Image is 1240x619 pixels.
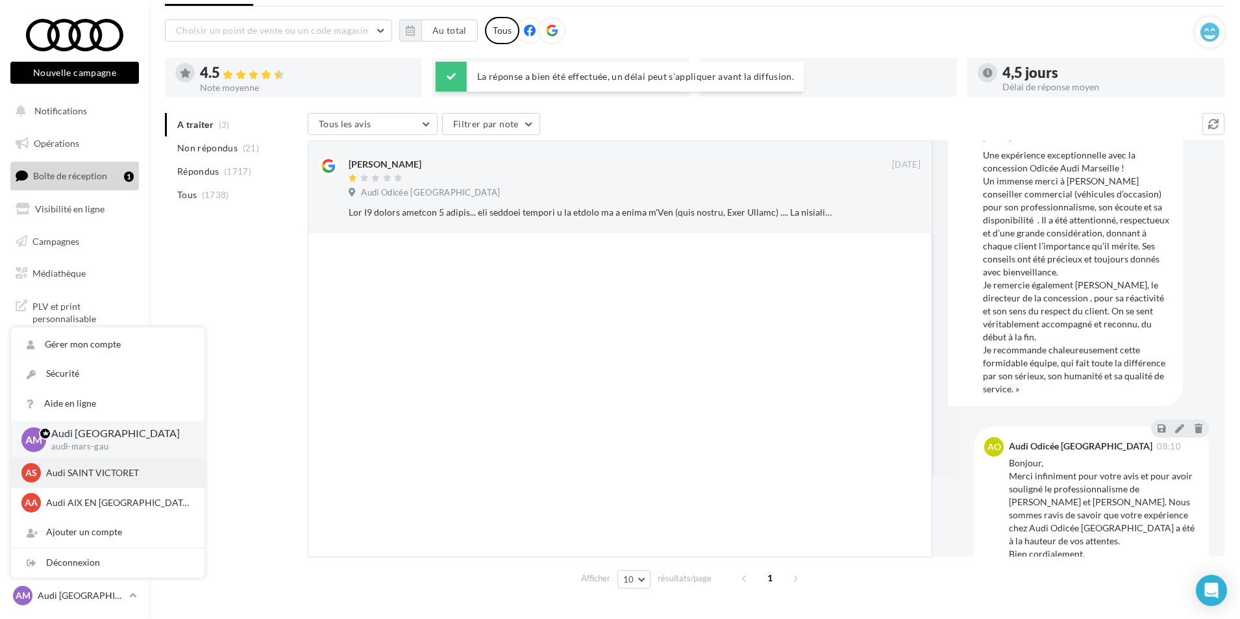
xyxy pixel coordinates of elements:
div: Note moyenne [200,83,412,92]
a: Sécurité [11,359,205,388]
span: Choisir un point de vente ou un code magasin [176,25,368,36]
div: 4.5 [200,66,412,81]
a: Médiathèque [8,260,142,287]
button: Notifications [8,97,136,125]
span: [DATE] [892,159,921,171]
div: Ajouter un compte [11,518,205,547]
span: AM [25,432,42,447]
div: Déconnexion [11,548,205,577]
button: Tous les avis [308,113,438,135]
span: 1 [760,568,780,588]
p: Audi [GEOGRAPHIC_DATA] [38,589,124,602]
a: Visibilité en ligne [8,196,142,223]
span: PLV et print personnalisable [32,297,134,325]
span: Opérations [34,138,79,149]
span: (21) [243,143,259,153]
button: Au total [399,19,478,42]
div: Une expérience exceptionnelle avec la concession Odicée Audi Marseille ! Un immense merci à [PERS... [983,149,1172,396]
div: Audi Odicée [GEOGRAPHIC_DATA] [1009,442,1152,451]
p: Audi SAINT VICTORET [46,466,189,479]
span: AA [25,496,38,509]
span: (1738) [202,190,229,200]
a: Gérer mon compte [11,330,205,359]
div: Bonjour, Merci infiniment pour votre avis et pour avoir souligné le professionnalisme de [PERSON_... [1009,457,1198,574]
span: Non répondus [177,142,238,155]
div: Lor I9 dolors ametcon 5 adipis... eli seddoei tempori u la etdolo ma a enima m'Ven (quis nostru, ... [349,206,836,219]
span: (1717) [224,166,251,177]
span: AO [987,440,1001,453]
div: 99 % [735,66,947,80]
button: Filtrer par note [442,113,540,135]
a: Boîte de réception1 [8,162,142,190]
span: Répondus [177,165,219,178]
a: Aide en ligne [11,389,205,418]
span: Notifications [34,105,87,116]
span: AM [16,589,31,602]
span: Tous les avis [319,118,371,129]
a: AM Audi [GEOGRAPHIC_DATA] [10,583,139,608]
div: 4,5 jours [1002,66,1214,80]
div: Taux de réponse [735,82,947,92]
p: audi-mars-gau [51,441,184,453]
a: PLV et print personnalisable [8,292,142,331]
span: Campagnes [32,235,79,246]
span: Médiathèque [32,268,86,279]
span: AS [25,466,37,479]
span: 10 [623,574,634,585]
span: Tous [177,188,197,201]
span: Audi Odicée [GEOGRAPHIC_DATA] [361,187,500,199]
button: 10 [617,570,651,588]
p: Audi [GEOGRAPHIC_DATA] [51,426,184,441]
a: Campagnes [8,228,142,255]
div: [PERSON_NAME] [349,158,421,171]
span: résultats/page [658,572,712,585]
div: Délai de réponse moyen [1002,82,1214,92]
p: Audi AIX EN [GEOGRAPHIC_DATA] [46,496,189,509]
span: Afficher [581,572,610,585]
div: Tous [485,17,519,44]
button: Au total [421,19,478,42]
a: Opérations [8,130,142,157]
button: Nouvelle campagne [10,62,139,84]
span: Visibilité en ligne [35,203,105,214]
span: 08:10 [1157,442,1181,451]
div: Open Intercom Messenger [1196,575,1227,606]
button: Choisir un point de vente ou un code magasin [165,19,392,42]
div: 1 [124,171,134,182]
span: Boîte de réception [33,170,107,181]
div: La réponse a bien été effectuée, un délai peut s’appliquer avant la diffusion. [436,62,804,92]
